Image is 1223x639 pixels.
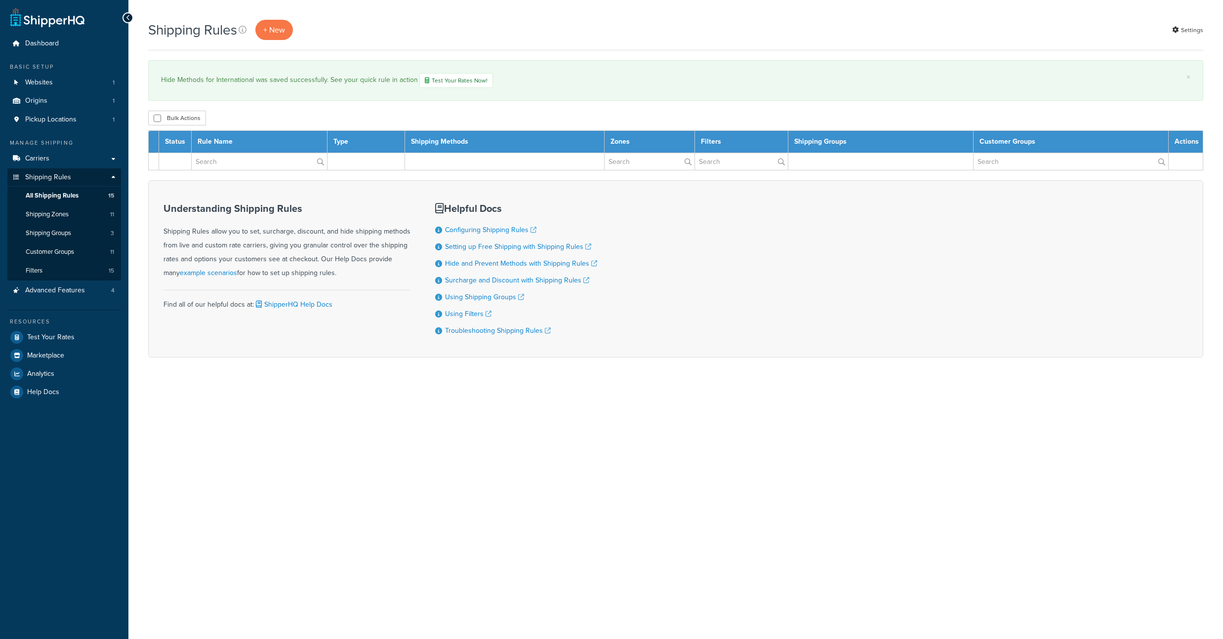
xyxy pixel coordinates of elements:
[254,299,332,310] a: ShipperHQ Help Docs
[445,292,524,302] a: Using Shipping Groups
[163,203,410,214] h3: Understanding Shipping Rules
[26,267,42,275] span: Filters
[7,281,121,300] a: Advanced Features 4
[180,268,237,278] a: example scenarios
[148,20,237,40] h1: Shipping Rules
[163,203,410,280] div: Shipping Rules allow you to set, surcharge, discount, and hide shipping methods from live and cus...
[192,153,327,170] input: Search
[405,131,605,153] th: Shipping Methods
[25,40,59,48] span: Dashboard
[7,347,121,364] a: Marketplace
[7,74,121,92] a: Websites 1
[192,131,327,153] th: Rule Name
[26,229,71,238] span: Shipping Groups
[108,192,114,200] span: 15
[327,131,405,153] th: Type
[695,153,788,170] input: Search
[7,187,121,205] a: All Shipping Rules 15
[445,241,591,252] a: Setting up Free Shipping with Shipping Rules
[7,35,121,53] a: Dashboard
[788,131,973,153] th: Shipping Groups
[445,225,536,235] a: Configuring Shipping Rules
[973,131,1168,153] th: Customer Groups
[7,74,121,92] li: Websites
[7,63,121,71] div: Basic Setup
[7,168,121,187] a: Shipping Rules
[7,111,121,129] a: Pickup Locations 1
[110,210,114,219] span: 11
[445,258,597,269] a: Hide and Prevent Methods with Shipping Rules
[25,155,49,163] span: Carriers
[111,286,115,295] span: 4
[7,243,121,261] li: Customer Groups
[26,192,79,200] span: All Shipping Rules
[974,153,1168,170] input: Search
[7,224,121,242] li: Shipping Groups
[445,309,491,319] a: Using Filters
[25,79,53,87] span: Websites
[7,243,121,261] a: Customer Groups 11
[7,262,121,280] a: Filters 15
[159,131,192,153] th: Status
[26,210,69,219] span: Shipping Zones
[25,286,85,295] span: Advanced Features
[7,281,121,300] li: Advanced Features
[695,131,788,153] th: Filters
[25,97,47,105] span: Origins
[27,388,59,397] span: Help Docs
[7,365,121,383] a: Analytics
[113,97,115,105] span: 1
[445,325,551,336] a: Troubleshooting Shipping Rules
[7,111,121,129] li: Pickup Locations
[110,248,114,256] span: 11
[7,383,121,401] a: Help Docs
[113,116,115,124] span: 1
[7,205,121,224] a: Shipping Zones 11
[7,92,121,110] li: Origins
[435,203,597,214] h3: Helpful Docs
[26,248,74,256] span: Customer Groups
[7,224,121,242] a: Shipping Groups 3
[161,73,1190,88] div: Hide Methods for International was saved successfully. See your quick rule in action
[1172,23,1203,37] a: Settings
[25,173,71,182] span: Shipping Rules
[1186,73,1190,81] a: ×
[27,352,64,360] span: Marketplace
[1169,131,1203,153] th: Actions
[148,111,206,125] button: Bulk Actions
[113,79,115,87] span: 1
[7,187,121,205] li: All Shipping Rules
[7,139,121,147] div: Manage Shipping
[25,116,77,124] span: Pickup Locations
[445,275,589,285] a: Surcharge and Discount with Shipping Rules
[7,168,121,281] li: Shipping Rules
[7,262,121,280] li: Filters
[109,267,114,275] span: 15
[605,153,694,170] input: Search
[27,370,54,378] span: Analytics
[255,20,293,40] p: + New
[7,205,121,224] li: Shipping Zones
[7,92,121,110] a: Origins 1
[419,73,493,88] a: Test Your Rates Now!
[7,318,121,326] div: Resources
[27,333,75,342] span: Test Your Rates
[7,150,121,168] a: Carriers
[10,7,84,27] a: ShipperHQ Home
[604,131,694,153] th: Zones
[111,229,114,238] span: 3
[163,290,410,312] div: Find all of our helpful docs at:
[7,328,121,346] a: Test Your Rates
